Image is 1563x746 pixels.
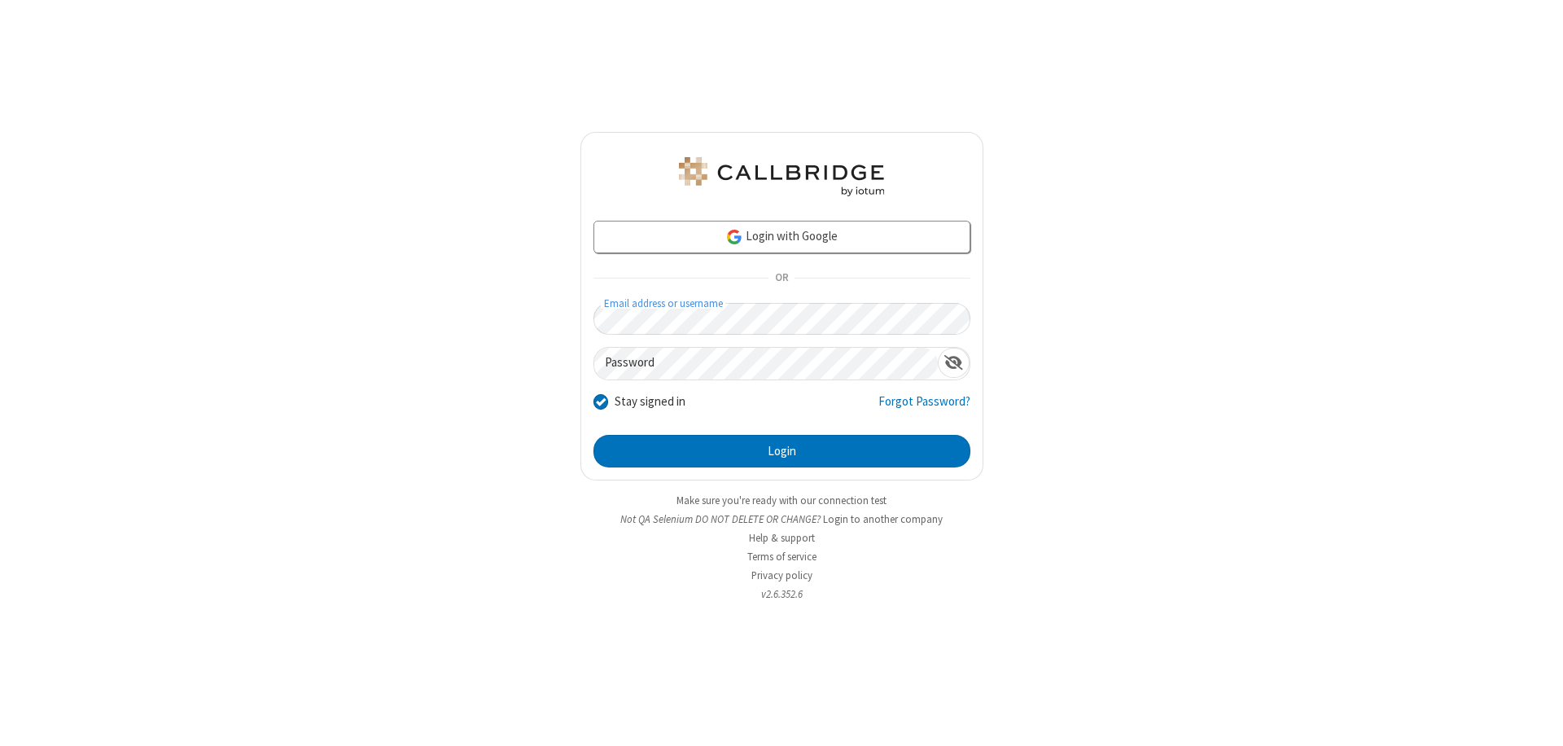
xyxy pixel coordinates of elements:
img: google-icon.png [725,228,743,246]
li: Not QA Selenium DO NOT DELETE OR CHANGE? [580,511,983,527]
input: Password [594,348,938,380]
div: Show password [938,348,970,378]
label: Stay signed in [615,393,685,411]
input: Email address or username [593,303,970,335]
a: Help & support [749,531,815,545]
a: Make sure you're ready with our connection test [676,494,887,507]
li: v2.6.352.6 [580,586,983,602]
span: OR [768,267,795,290]
a: Login with Google [593,221,970,253]
img: QA Selenium DO NOT DELETE OR CHANGE [676,157,887,196]
button: Login to another company [823,511,943,527]
a: Terms of service [747,550,817,564]
a: Forgot Password? [878,393,970,423]
button: Login [593,435,970,467]
a: Privacy policy [751,568,812,582]
iframe: Chat [1522,704,1551,735]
